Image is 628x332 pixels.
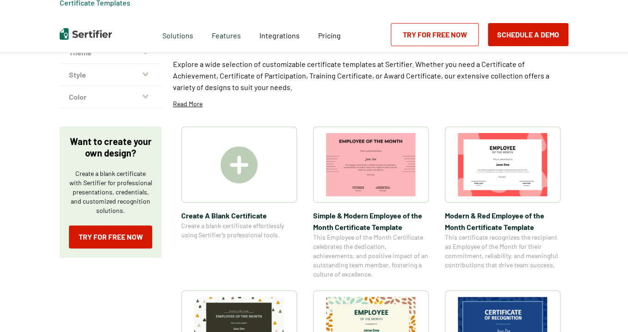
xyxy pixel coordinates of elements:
[259,31,300,40] span: Integrations
[391,23,479,46] a: Try for Free Now
[313,210,429,233] span: Simple & Modern Employee of the Month Certificate Template
[181,221,297,240] span: Create a blank certificate effortlessly using Sertifier’s professional tools.
[458,133,548,196] img: Modern & Red Employee of the Month Certificate Template
[69,169,152,215] p: Create a blank certificate with Sertifier for professional presentations, credentials, and custom...
[445,210,560,233] span: Modern & Red Employee of the Month Certificate Template
[60,86,161,108] button: Color
[326,133,416,196] img: Simple & Modern Employee of the Month Certificate Template
[318,29,341,40] a: Pricing
[173,58,568,93] p: Explore a wide selection of customizable certificate templates at Sertifier. Whether you need a C...
[259,29,300,40] a: Integrations
[69,136,152,159] p: Want to create your own design?
[318,31,341,40] span: Pricing
[69,225,152,248] a: Try for Free Now
[60,64,161,86] button: Style
[162,29,193,40] span: Solutions
[313,127,429,279] a: Simple & Modern Employee of the Month Certificate TemplateSimple & Modern Employee of the Month C...
[60,28,112,40] img: Sertifier | Digital Credentialing Platform
[173,99,203,109] p: Read More
[313,233,429,279] span: This Employee of the Month Certificate celebrates the dedication, achievements, and positive impa...
[445,127,560,279] a: Modern & Red Employee of the Month Certificate TemplateModern & Red Employee of the Month Certifi...
[212,29,241,40] span: Features
[181,210,297,221] span: Create A Blank Certificate
[445,233,560,270] span: This certificate recognizes the recipient as Employee of the Month for their commitment, reliabil...
[221,146,258,183] img: Create A Blank Certificate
